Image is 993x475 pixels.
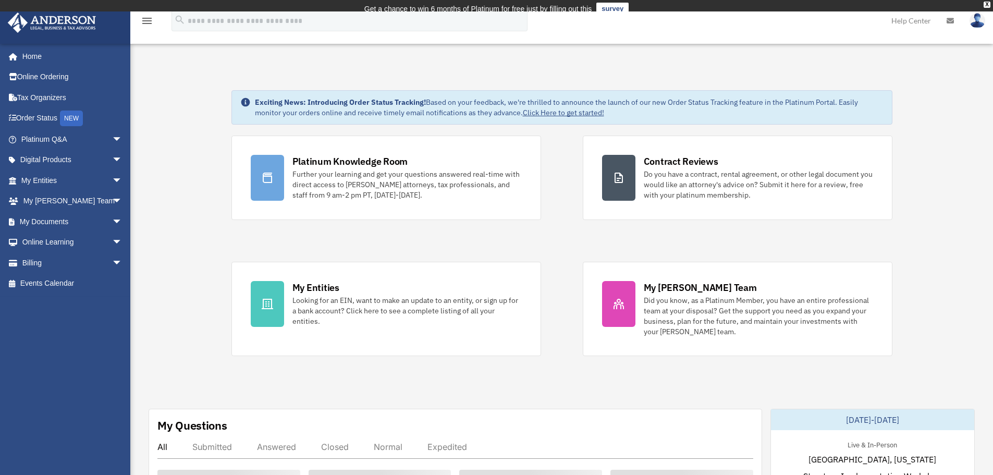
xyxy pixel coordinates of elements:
div: Closed [321,442,349,452]
a: Click Here to get started! [523,108,604,117]
span: arrow_drop_down [112,232,133,253]
span: arrow_drop_down [112,211,133,233]
a: Order StatusNEW [7,108,138,129]
a: My Documentsarrow_drop_down [7,211,138,232]
div: My Entities [292,281,339,294]
div: [DATE]-[DATE] [771,409,974,430]
a: My Entities Looking for an EIN, want to make an update to an entity, or sign up for a bank accoun... [231,262,541,356]
div: My [PERSON_NAME] Team [644,281,757,294]
div: Looking for an EIN, want to make an update to an entity, or sign up for a bank account? Click her... [292,295,522,326]
a: Online Learningarrow_drop_down [7,232,138,253]
span: arrow_drop_down [112,252,133,274]
a: Tax Organizers [7,87,138,108]
i: menu [141,15,153,27]
a: survey [596,3,629,15]
a: My [PERSON_NAME] Team Did you know, as a Platinum Member, you have an entire professional team at... [583,262,892,356]
div: Do you have a contract, rental agreement, or other legal document you would like an attorney's ad... [644,169,873,200]
a: Events Calendar [7,273,138,294]
span: [GEOGRAPHIC_DATA], [US_STATE] [808,453,936,466]
div: Live & In-Person [839,439,905,449]
div: NEW [60,111,83,126]
span: arrow_drop_down [112,129,133,150]
a: menu [141,18,153,27]
a: My [PERSON_NAME] Teamarrow_drop_down [7,191,138,212]
a: My Entitiesarrow_drop_down [7,170,138,191]
div: Based on your feedback, we're thrilled to announce the launch of our new Order Status Tracking fe... [255,97,884,118]
img: User Pic [970,13,985,28]
img: Anderson Advisors Platinum Portal [5,13,99,33]
div: Answered [257,442,296,452]
div: My Questions [157,418,227,433]
strong: Exciting News: Introducing Order Status Tracking! [255,98,426,107]
a: Platinum Knowledge Room Further your learning and get your questions answered real-time with dire... [231,136,541,220]
a: Home [7,46,133,67]
a: Billingarrow_drop_down [7,252,138,273]
a: Contract Reviews Do you have a contract, rental agreement, or other legal document you would like... [583,136,892,220]
i: search [174,14,186,26]
a: Online Ordering [7,67,138,88]
span: arrow_drop_down [112,150,133,171]
div: Platinum Knowledge Room [292,155,408,168]
div: Expedited [427,442,467,452]
div: Submitted [192,442,232,452]
div: Contract Reviews [644,155,718,168]
div: Get a chance to win 6 months of Platinum for free just by filling out this [364,3,592,15]
div: All [157,442,167,452]
span: arrow_drop_down [112,170,133,191]
div: Did you know, as a Platinum Member, you have an entire professional team at your disposal? Get th... [644,295,873,337]
div: Normal [374,442,402,452]
a: Platinum Q&Aarrow_drop_down [7,129,138,150]
div: close [984,2,990,8]
div: Further your learning and get your questions answered real-time with direct access to [PERSON_NAM... [292,169,522,200]
span: arrow_drop_down [112,191,133,212]
a: Digital Productsarrow_drop_down [7,150,138,170]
